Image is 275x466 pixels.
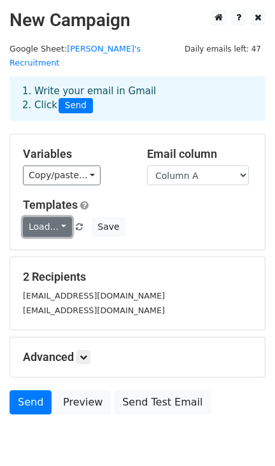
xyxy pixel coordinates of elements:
[13,84,262,113] div: 1. Write your email in Gmail 2. Click
[23,306,165,315] small: [EMAIL_ADDRESS][DOMAIN_NAME]
[147,147,252,161] h5: Email column
[23,291,165,300] small: [EMAIL_ADDRESS][DOMAIN_NAME]
[211,405,275,466] div: 聊天小组件
[92,217,125,237] button: Save
[10,390,52,414] a: Send
[10,10,265,31] h2: New Campaign
[23,147,128,161] h5: Variables
[59,98,93,113] span: Send
[23,198,78,211] a: Templates
[114,390,211,414] a: Send Test Email
[10,44,141,68] small: Google Sheet:
[180,44,265,53] a: Daily emails left: 47
[23,166,101,185] a: Copy/paste...
[211,405,275,466] iframe: Chat Widget
[55,390,111,414] a: Preview
[23,270,252,284] h5: 2 Recipients
[23,217,72,237] a: Load...
[180,42,265,56] span: Daily emails left: 47
[23,350,252,364] h5: Advanced
[10,44,141,68] a: [PERSON_NAME]'s Recruitment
